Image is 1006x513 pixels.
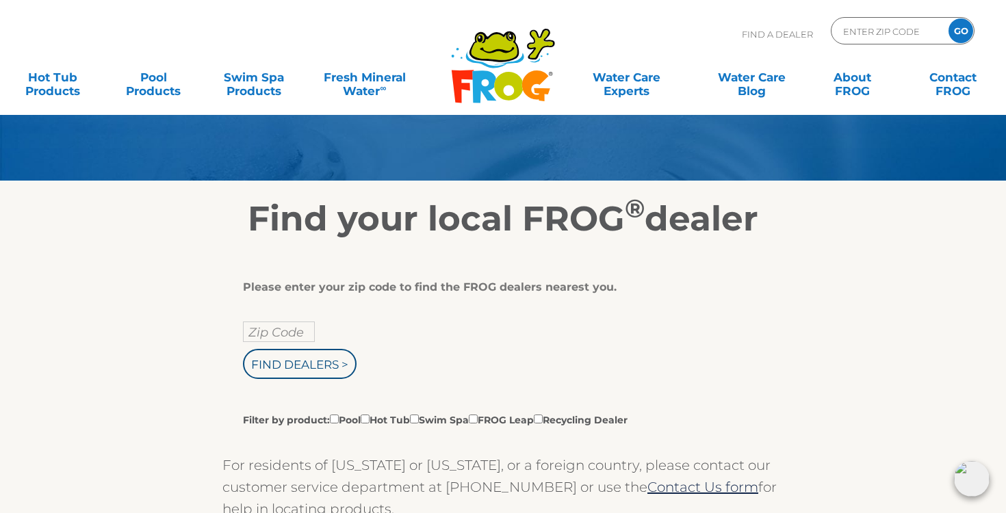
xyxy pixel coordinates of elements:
sup: ∞ [380,83,386,93]
input: Filter by product:PoolHot TubSwim SpaFROG LeapRecycling Dealer [361,415,370,423]
input: GO [949,18,973,43]
a: Water CareExperts [563,64,691,91]
a: PoolProducts [114,64,192,91]
a: Contact Us form [647,479,758,495]
label: Filter by product: Pool Hot Tub Swim Spa FROG Leap Recycling Dealer [243,412,628,427]
div: Please enter your zip code to find the FROG dealers nearest you. [243,280,753,294]
a: AboutFROG [813,64,891,91]
input: Filter by product:PoolHot TubSwim SpaFROG LeapRecycling Dealer [469,415,478,423]
a: Swim SpaProducts [215,64,293,91]
sup: ® [625,193,645,224]
input: Filter by product:PoolHot TubSwim SpaFROG LeapRecycling Dealer [410,415,419,423]
a: Water CareBlog [712,64,790,91]
a: ContactFROG [914,64,992,91]
a: Hot TubProducts [14,64,92,91]
input: Filter by product:PoolHot TubSwim SpaFROG LeapRecycling Dealer [534,415,543,423]
input: Find Dealers > [243,349,357,379]
img: openIcon [954,461,990,497]
a: Fresh MineralWater∞ [315,64,413,91]
h2: Find your local FROG dealer [82,198,924,239]
p: Find A Dealer [742,17,813,51]
input: Zip Code Form [842,21,934,41]
input: Filter by product:PoolHot TubSwim SpaFROG LeapRecycling Dealer [330,415,339,423]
